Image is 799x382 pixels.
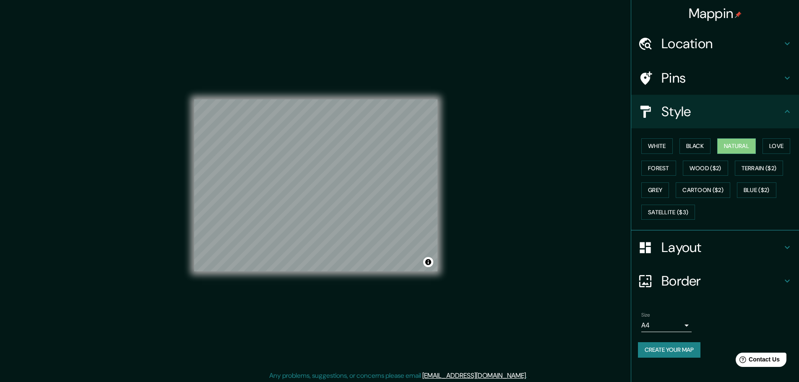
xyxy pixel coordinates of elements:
button: Toggle attribution [423,257,433,267]
label: Size [641,312,650,319]
button: Cartoon ($2) [676,182,730,198]
h4: Pins [661,70,782,86]
h4: Border [661,273,782,289]
button: Terrain ($2) [735,161,783,176]
div: Style [631,95,799,128]
button: Natural [717,138,756,154]
div: . [527,371,528,381]
h4: Mappin [689,5,742,22]
button: White [641,138,673,154]
p: Any problems, suggestions, or concerns please email . [269,371,527,381]
button: Create your map [638,342,700,358]
h4: Layout [661,239,782,256]
div: Layout [631,231,799,264]
iframe: Help widget launcher [724,349,790,373]
div: Pins [631,61,799,95]
button: Wood ($2) [683,161,728,176]
button: Satellite ($3) [641,205,695,220]
button: Grey [641,182,669,198]
div: . [528,371,530,381]
button: Love [763,138,790,154]
button: Forest [641,161,676,176]
div: Border [631,264,799,298]
img: pin-icon.png [735,11,742,18]
div: Location [631,27,799,60]
canvas: Map [194,99,437,271]
button: Blue ($2) [737,182,776,198]
h4: Style [661,103,782,120]
h4: Location [661,35,782,52]
a: [EMAIL_ADDRESS][DOMAIN_NAME] [422,371,526,380]
div: A4 [641,319,692,332]
button: Black [679,138,711,154]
